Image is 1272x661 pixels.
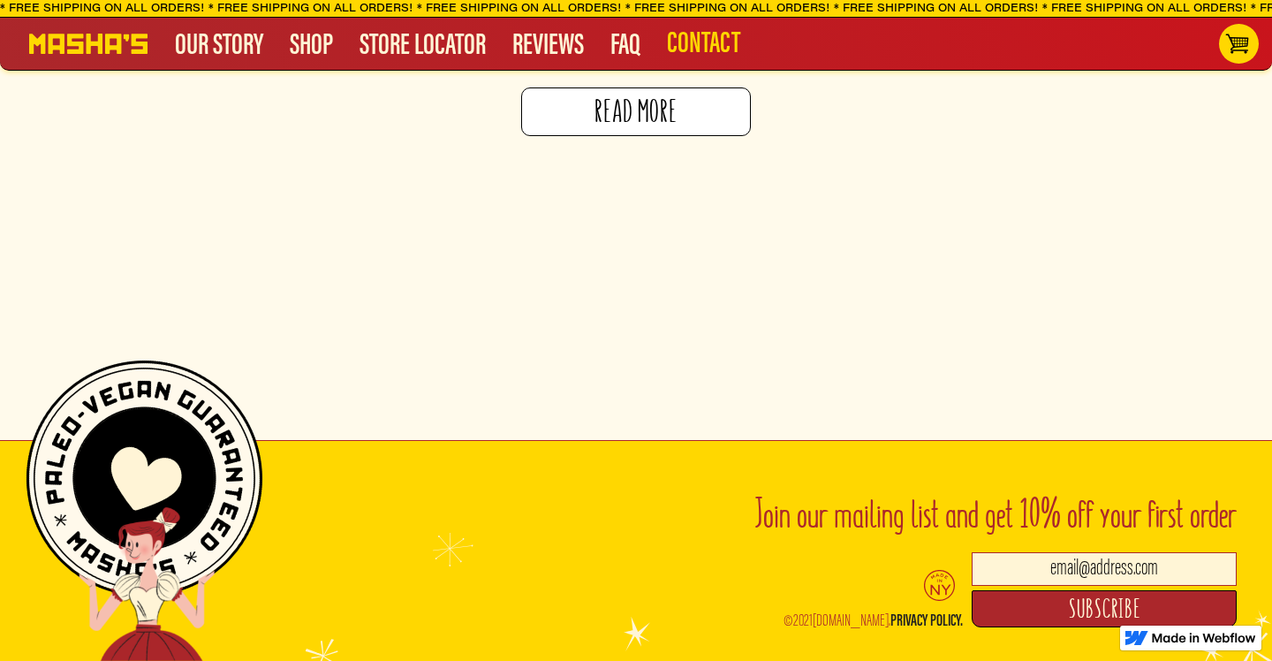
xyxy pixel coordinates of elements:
a: PRIVACY POLICY. [890,613,963,630]
a: STORE LOCATOR [346,32,499,54]
input: email@address.com [972,552,1237,586]
strong: . [889,612,890,630]
form: Email Form [972,552,1237,627]
a: FAQ [597,32,654,54]
h1: Join our mailing list and get 10% off your first order [318,489,1237,537]
input: SUBSCRIBE [972,590,1237,627]
div: * FREE SHIPPING ON ALL ORDERS! [207,1,411,17]
a: our story [162,32,276,54]
a: home [29,34,148,54]
a: [DOMAIN_NAME] [813,614,889,630]
a: SHOP [276,32,346,54]
img: Made in Webflow [1152,633,1256,643]
div: * FREE SHIPPING ON ALL ORDERS! [832,1,1036,17]
a: CONTACT [654,32,753,54]
div: * FREE SHIPPING ON ALL ORDERS! [624,1,828,17]
strong: [DOMAIN_NAME] [813,612,889,630]
strong: ©2021 [784,612,813,630]
div: * FREE SHIPPING ON ALL ORDERS! [1041,1,1245,17]
a: Open empty cart [1219,24,1259,64]
a: REVIEWS [499,32,597,54]
a: READ MORE [521,87,751,136]
div: * FREE SHIPPING ON ALL ORDERS! [415,1,619,17]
